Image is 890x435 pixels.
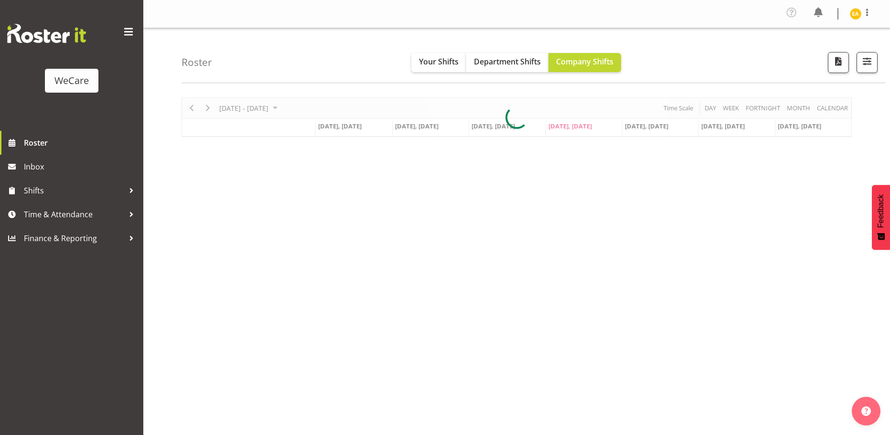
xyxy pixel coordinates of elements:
span: Department Shifts [474,56,541,67]
span: Time & Attendance [24,207,124,222]
span: Company Shifts [556,56,613,67]
div: WeCare [54,74,89,88]
span: Feedback [877,194,885,228]
img: Rosterit website logo [7,24,86,43]
button: Download a PDF of the roster according to the set date range. [828,52,849,73]
span: Roster [24,136,139,150]
button: Department Shifts [466,53,548,72]
span: Inbox [24,159,139,174]
h4: Roster [182,57,212,68]
span: Finance & Reporting [24,231,124,245]
button: Filter Shifts [857,52,878,73]
button: Your Shifts [411,53,466,72]
span: Shifts [24,183,124,198]
button: Company Shifts [548,53,621,72]
img: ena-advincula10844.jpg [850,8,861,20]
span: Your Shifts [419,56,459,67]
button: Feedback - Show survey [872,185,890,250]
img: help-xxl-2.png [861,406,871,416]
